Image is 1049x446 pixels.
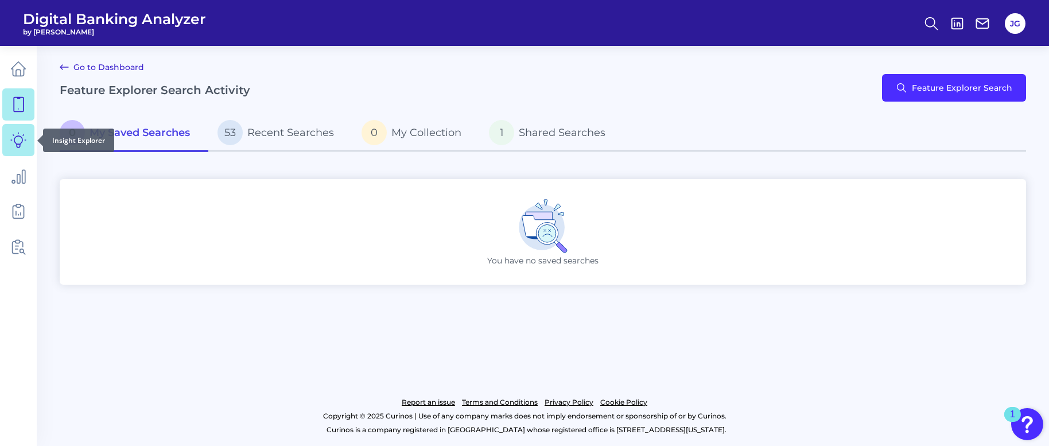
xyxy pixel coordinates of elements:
span: 0 [60,120,85,145]
span: by [PERSON_NAME] [23,28,206,36]
div: You have no saved searches [60,179,1026,285]
div: Insight Explorer [43,129,114,152]
a: 0My Collection [352,115,480,152]
button: JG [1005,13,1025,34]
span: Recent Searches [247,126,334,139]
span: My Saved Searches [90,126,190,139]
h2: Feature Explorer Search Activity [60,83,250,97]
span: Digital Banking Analyzer [23,10,206,28]
a: 53Recent Searches [208,115,352,152]
a: Cookie Policy [600,395,647,409]
a: Report an issue [402,395,455,409]
p: Curinos is a company registered in [GEOGRAPHIC_DATA] whose registered office is [STREET_ADDRESS][... [60,423,993,437]
span: 0 [362,120,387,145]
span: Shared Searches [519,126,605,139]
a: Go to Dashboard [60,60,144,74]
span: 53 [217,120,243,145]
a: Terms and Conditions [462,395,538,409]
span: 1 [489,120,514,145]
button: Feature Explorer Search [882,74,1026,102]
span: Feature Explorer Search [912,83,1012,92]
a: 0My Saved Searches [60,115,208,152]
p: Copyright © 2025 Curinos | Use of any company marks does not imply endorsement or sponsorship of ... [56,409,993,423]
a: 1Shared Searches [480,115,624,152]
button: Open Resource Center, 1 new notification [1011,408,1043,440]
a: Privacy Policy [545,395,593,409]
span: My Collection [391,126,461,139]
div: 1 [1010,414,1015,429]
